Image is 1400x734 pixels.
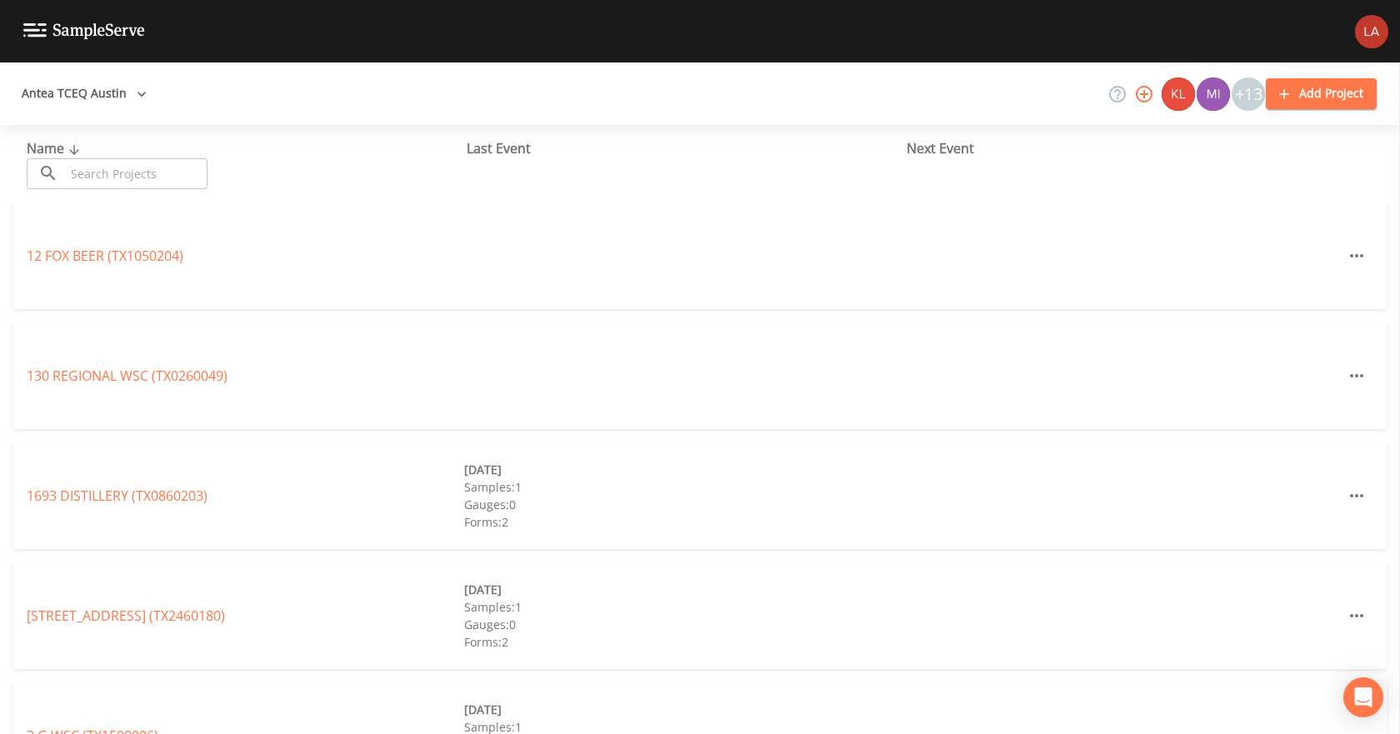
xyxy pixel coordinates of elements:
div: Next Event [907,138,1347,158]
a: 130 REGIONAL WSC (TX0260049) [27,367,227,385]
span: Name [27,139,84,157]
a: 1693 DISTILLERY (TX0860203) [27,487,207,505]
div: Open Intercom Messenger [1343,677,1383,717]
img: logo [23,23,145,39]
div: Gauges: 0 [464,496,902,513]
a: [STREET_ADDRESS] (TX2460180) [27,607,225,625]
button: Add Project [1266,78,1377,109]
div: Forms: 2 [464,633,902,651]
div: Forms: 2 [464,513,902,531]
div: Last Event [467,138,907,158]
div: Miriaha Caddie [1196,77,1231,111]
div: [DATE] [464,701,902,718]
div: Gauges: 0 [464,616,902,633]
div: Samples: 1 [464,478,902,496]
img: 9c4450d90d3b8045b2e5fa62e4f92659 [1162,77,1195,111]
div: [DATE] [464,461,902,478]
img: a1ea4ff7c53760f38bef77ef7c6649bf [1197,77,1230,111]
button: Antea TCEQ Austin [15,78,153,109]
div: [DATE] [464,581,902,598]
div: Samples: 1 [464,598,902,616]
input: Search Projects [65,158,207,189]
div: Kler Teran [1161,77,1196,111]
a: 12 FOX BEER (TX1050204) [27,247,183,265]
div: +13 [1232,77,1265,111]
img: cf6e799eed601856facf0d2563d1856d [1355,15,1388,48]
